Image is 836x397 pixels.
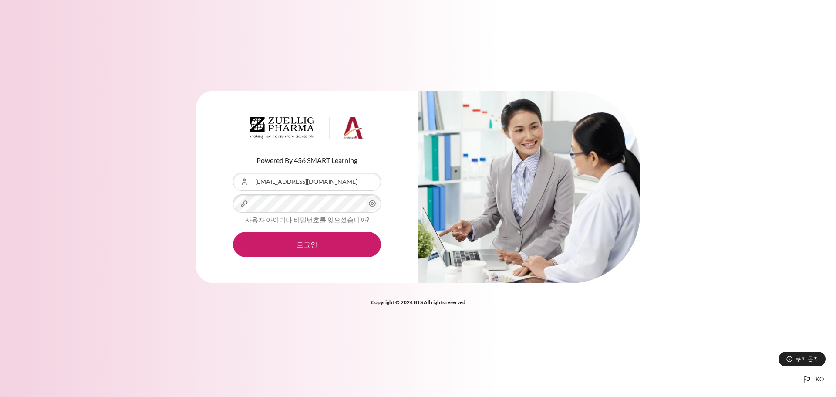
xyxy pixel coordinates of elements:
[796,355,819,363] span: 쿠키 공지
[779,352,826,366] button: 쿠키 공지
[798,371,827,388] button: Languages
[250,117,364,139] img: Architeck
[245,216,369,224] a: 사용자 아이디나 비밀번호를 잊으셨습니까?
[371,299,465,305] strong: Copyright © 2024 BTS All rights reserved
[233,155,381,166] p: Powered By 456 SMART Learning
[816,375,824,384] span: ko
[250,117,364,142] a: Architeck
[233,232,381,257] button: 로그인
[233,173,381,191] input: 사용자 아이디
